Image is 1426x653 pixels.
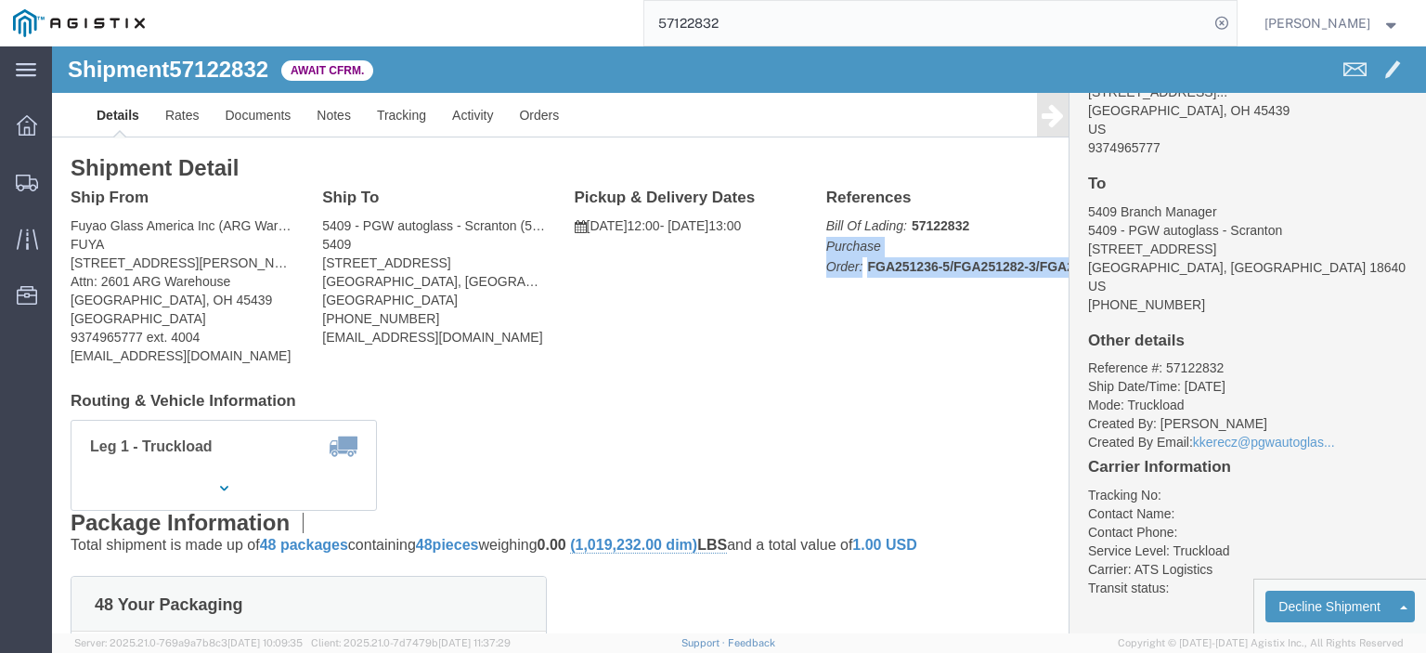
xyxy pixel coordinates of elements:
[52,46,1426,633] iframe: FS Legacy Container
[1264,13,1370,33] span: Jesse Jordan
[728,637,775,648] a: Feedback
[438,637,511,648] span: [DATE] 11:37:29
[1118,635,1404,651] span: Copyright © [DATE]-[DATE] Agistix Inc., All Rights Reserved
[227,637,303,648] span: [DATE] 10:09:35
[311,637,511,648] span: Client: 2025.21.0-7d7479b
[1264,12,1401,34] button: [PERSON_NAME]
[74,637,303,648] span: Server: 2025.21.0-769a9a7b8c3
[644,1,1209,46] input: Search for shipment number, reference number
[13,9,145,37] img: logo
[681,637,728,648] a: Support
